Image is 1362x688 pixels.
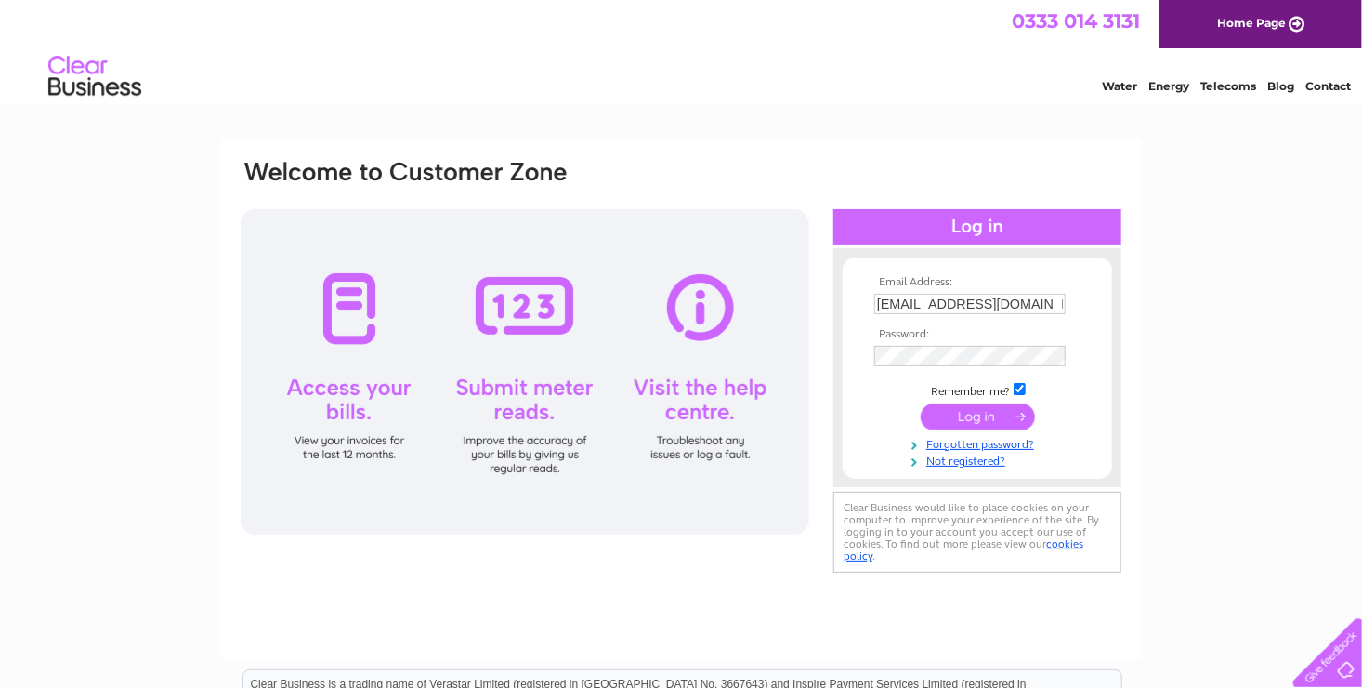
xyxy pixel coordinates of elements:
a: Telecoms [1200,79,1256,93]
input: Submit [921,404,1035,430]
a: Blog [1267,79,1294,93]
a: cookies policy [844,537,1083,562]
a: Water [1102,79,1137,93]
div: Clear Business would like to place cookies on your computer to improve your experience of the sit... [833,492,1121,573]
a: Not registered? [874,451,1085,469]
img: logo.png [47,48,142,105]
a: Energy [1148,79,1189,93]
th: Email Address: [870,276,1085,289]
th: Password: [870,328,1085,341]
a: Forgotten password? [874,434,1085,452]
div: Clear Business is a trading name of Verastar Limited (registered in [GEOGRAPHIC_DATA] No. 3667643... [243,10,1121,90]
a: 0333 014 3131 [1012,9,1140,33]
td: Remember me? [870,380,1085,399]
a: Contact [1305,79,1351,93]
